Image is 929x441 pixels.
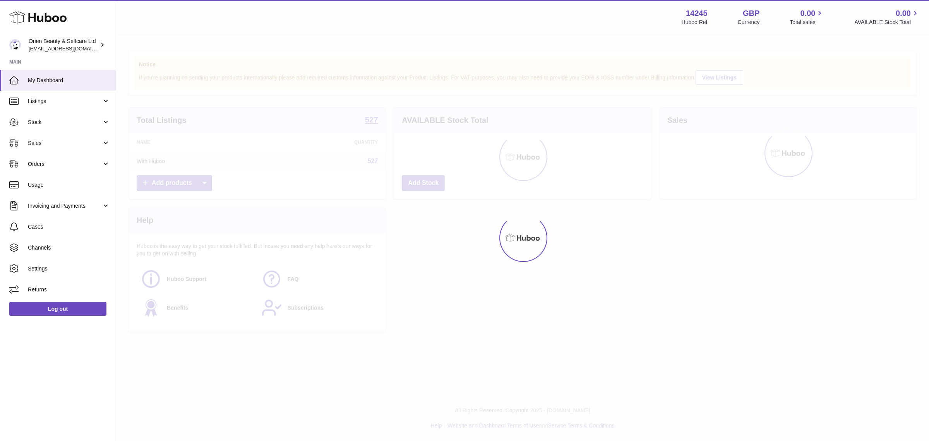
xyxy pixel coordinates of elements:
[28,140,102,147] span: Sales
[743,8,759,19] strong: GBP
[854,8,920,26] a: 0.00 AVAILABLE Stock Total
[682,19,708,26] div: Huboo Ref
[28,286,110,293] span: Returns
[28,160,102,168] span: Orders
[28,98,102,105] span: Listings
[28,223,110,231] span: Cases
[790,19,824,26] span: Total sales
[686,8,708,19] strong: 14245
[28,202,102,210] span: Invoicing and Payments
[28,265,110,272] span: Settings
[9,302,106,316] a: Log out
[29,45,114,52] span: [EMAIL_ADDRESS][DOMAIN_NAME]
[896,8,911,19] span: 0.00
[29,38,98,52] div: Orien Beauty & Selfcare Ltd
[28,244,110,252] span: Channels
[738,19,760,26] div: Currency
[790,8,824,26] a: 0.00 Total sales
[9,39,21,51] img: internalAdmin-14245@internal.huboo.com
[28,119,102,126] span: Stock
[800,8,816,19] span: 0.00
[854,19,920,26] span: AVAILABLE Stock Total
[28,77,110,84] span: My Dashboard
[28,181,110,189] span: Usage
